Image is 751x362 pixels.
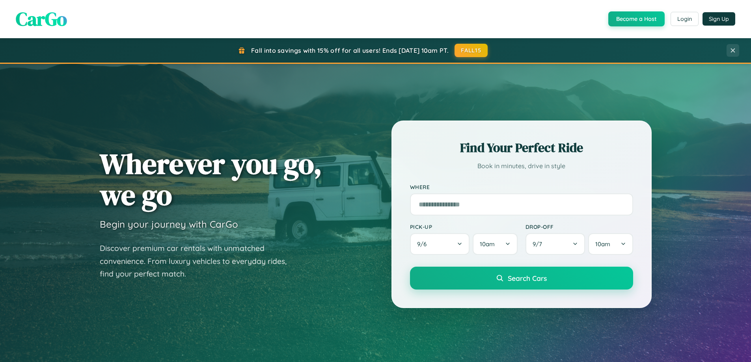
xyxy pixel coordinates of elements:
[526,223,633,230] label: Drop-off
[473,233,517,255] button: 10am
[410,160,633,172] p: Book in minutes, drive in style
[410,184,633,190] label: Where
[410,233,470,255] button: 9/6
[508,274,547,282] span: Search Cars
[526,233,585,255] button: 9/7
[608,11,665,26] button: Become a Host
[533,240,546,248] span: 9 / 7
[455,44,488,57] button: FALL15
[16,6,67,32] span: CarGo
[251,46,449,54] span: Fall into savings with 15% off for all users! Ends [DATE] 10am PT.
[588,233,633,255] button: 10am
[100,242,297,280] p: Discover premium car rentals with unmatched convenience. From luxury vehicles to everyday rides, ...
[417,240,430,248] span: 9 / 6
[671,12,699,26] button: Login
[410,139,633,156] h2: Find Your Perfect Ride
[410,267,633,290] button: Search Cars
[100,218,238,230] h3: Begin your journey with CarGo
[100,148,322,210] h1: Wherever you go, we go
[595,240,610,248] span: 10am
[480,240,495,248] span: 10am
[703,12,735,26] button: Sign Up
[410,223,518,230] label: Pick-up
